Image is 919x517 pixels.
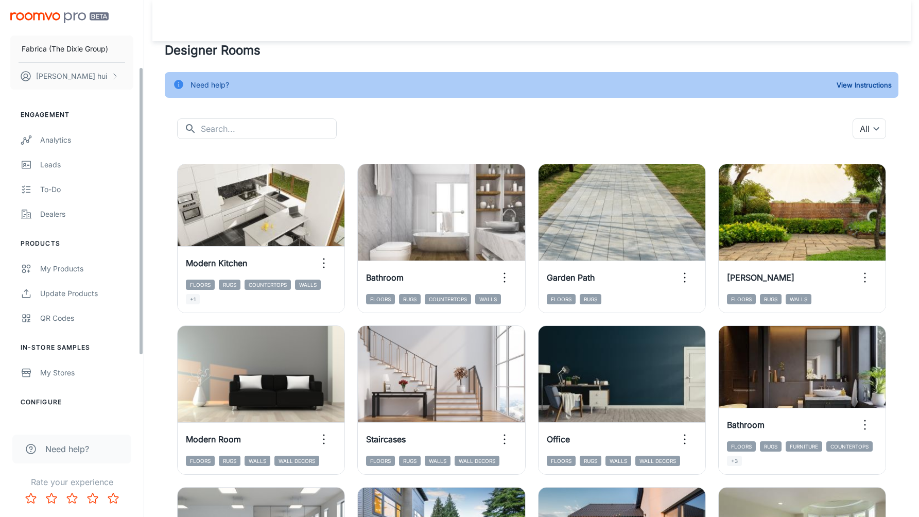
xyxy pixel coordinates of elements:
[22,43,108,55] p: Fabrica (The Dixie Group)
[547,433,570,445] h6: Office
[547,456,576,466] span: Floors
[475,294,501,304] span: Walls
[580,294,601,304] span: Rugs
[605,456,631,466] span: Walls
[201,118,337,139] input: Search...
[760,441,782,452] span: Rugs
[186,294,200,304] span: +1
[40,313,133,324] div: QR Codes
[8,476,135,488] p: Rate your experience
[727,441,756,452] span: Floors
[547,271,595,284] h6: Garden Path
[40,134,133,146] div: Analytics
[455,456,499,466] span: Wall Decors
[62,488,82,509] button: Rate 3 star
[186,257,247,269] h6: Modern Kitchen
[366,433,406,445] h6: Staircases
[40,367,133,378] div: My Stores
[547,294,576,304] span: Floors
[760,294,782,304] span: Rugs
[425,456,450,466] span: Walls
[580,456,601,466] span: Rugs
[366,294,395,304] span: Floors
[82,488,103,509] button: Rate 4 star
[245,280,291,290] span: Countertops
[853,118,886,139] div: All
[165,41,898,60] h4: Designer Rooms
[826,441,873,452] span: Countertops
[10,12,109,23] img: Roomvo PRO Beta
[219,280,240,290] span: Rugs
[21,488,41,509] button: Rate 1 star
[219,456,240,466] span: Rugs
[366,456,395,466] span: Floors
[40,263,133,274] div: My Products
[10,36,133,62] button: Fabrica (The Dixie Group)
[399,294,421,304] span: Rugs
[40,159,133,170] div: Leads
[186,280,215,290] span: Floors
[40,288,133,299] div: Update Products
[186,433,241,445] h6: Modern Room
[786,441,822,452] span: Furniture
[103,488,124,509] button: Rate 5 star
[834,77,894,93] button: View Instructions
[366,271,404,284] h6: Bathroom
[40,209,133,220] div: Dealers
[786,294,811,304] span: Walls
[399,456,421,466] span: Rugs
[10,63,133,90] button: [PERSON_NAME] hui
[727,271,794,284] h6: [PERSON_NAME]
[727,419,765,431] h6: Bathroom
[425,294,471,304] span: Countertops
[190,75,229,95] div: Need help?
[635,456,680,466] span: Wall Decors
[274,456,319,466] span: Wall Decors
[41,488,62,509] button: Rate 2 star
[40,422,125,433] div: Rooms
[186,456,215,466] span: Floors
[295,280,321,290] span: Walls
[245,456,270,466] span: Walls
[45,443,89,455] span: Need help?
[36,71,107,82] p: [PERSON_NAME] hui
[727,456,742,466] span: +3
[40,184,133,195] div: To-do
[727,294,756,304] span: Floors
